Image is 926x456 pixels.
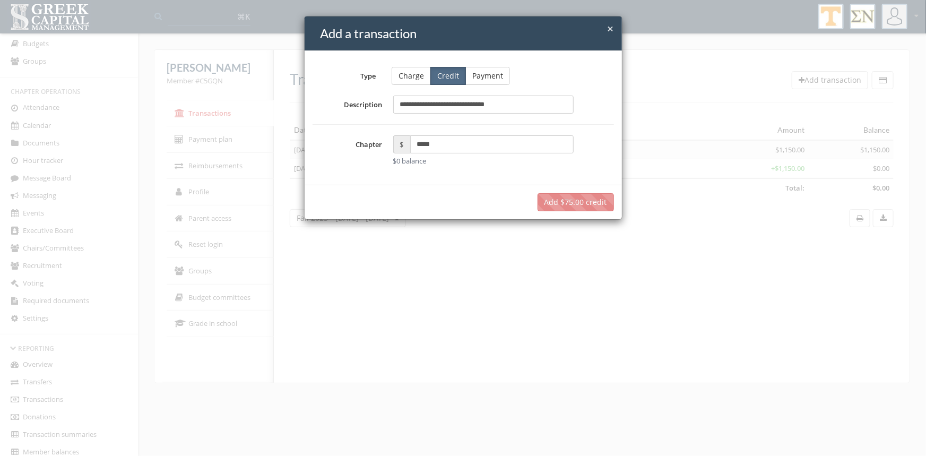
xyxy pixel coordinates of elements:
label: Chapter [313,135,388,166]
span: $ [393,135,410,153]
label: Description [313,96,388,114]
button: Payment [465,67,510,85]
button: Credit [430,67,466,85]
button: Charge [392,67,431,85]
h4: Add a transaction [321,24,614,42]
div: $0 balance [393,156,574,166]
label: Type [305,67,384,81]
span: × [608,21,614,36]
button: Add $75.00 credit [538,193,614,211]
